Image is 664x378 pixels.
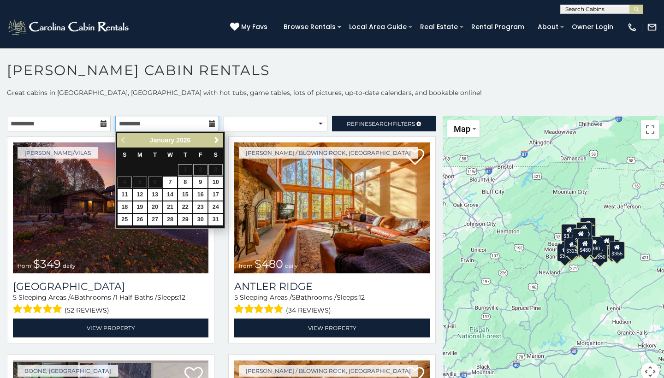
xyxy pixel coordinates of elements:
[292,293,296,301] span: 5
[118,214,132,225] a: 25
[234,293,238,301] span: 5
[18,147,98,159] a: [PERSON_NAME]/Vilas
[454,124,470,134] span: Map
[239,147,418,159] a: [PERSON_NAME] / Blowing Rock, [GEOGRAPHIC_DATA]
[167,152,173,158] span: Wednesday
[163,214,178,225] a: 28
[178,189,192,201] a: 15
[133,214,147,225] a: 26
[123,152,126,158] span: Sunday
[347,120,415,127] span: Refine Filters
[557,243,573,261] div: $375
[213,136,220,144] span: Next
[561,224,577,241] div: $305
[13,319,208,337] a: View Property
[150,136,175,144] span: January
[193,214,207,225] a: 30
[148,201,162,213] a: 20
[208,201,223,213] a: 24
[533,20,563,34] a: About
[241,22,267,32] span: My Favs
[18,365,118,377] a: Boone, [GEOGRAPHIC_DATA]
[230,22,270,32] a: My Favs
[193,189,207,201] a: 16
[70,293,74,301] span: 4
[332,116,436,131] a: RefineSearchFilters
[118,201,132,213] a: 18
[641,120,659,139] button: Toggle fullscreen view
[163,201,178,213] a: 21
[564,238,580,256] div: $325
[592,245,608,262] div: $350
[359,293,365,301] span: 12
[627,22,637,32] img: phone-regular-white.png
[33,257,61,271] span: $349
[573,228,588,246] div: $349
[178,214,192,225] a: 29
[115,293,157,301] span: 1 Half Baths /
[234,293,430,316] div: Sleeping Areas / Bathrooms / Sleeps:
[153,152,157,158] span: Tuesday
[13,293,17,301] span: 5
[7,18,131,36] img: White-1-2.png
[163,189,178,201] a: 14
[609,242,625,259] div: $355
[211,135,222,146] a: Next
[344,20,411,34] a: Local Area Guide
[576,222,592,239] div: $320
[176,136,190,144] span: 2026
[13,280,208,293] a: [GEOGRAPHIC_DATA]
[133,201,147,213] a: 19
[179,293,185,301] span: 12
[286,304,331,316] span: (34 reviews)
[234,142,430,273] img: Antler Ridge
[467,20,529,34] a: Rental Program
[13,280,208,293] h3: Diamond Creek Lodge
[577,237,593,255] div: $480
[234,142,430,273] a: Antler Ridge from $480 daily
[368,120,392,127] span: Search
[567,20,618,34] a: Owner Login
[13,142,208,273] a: Diamond Creek Lodge from $349 daily
[415,20,462,34] a: Real Estate
[285,262,298,269] span: daily
[184,152,187,158] span: Thursday
[133,189,147,201] a: 12
[13,142,208,273] img: Diamond Creek Lodge
[234,280,430,293] a: Antler Ridge
[13,293,208,316] div: Sleeping Areas / Bathrooms / Sleeps:
[239,365,418,377] a: [PERSON_NAME] / Blowing Rock, [GEOGRAPHIC_DATA]
[580,217,596,235] div: $525
[178,177,192,188] a: 8
[214,152,218,158] span: Saturday
[279,20,340,34] a: Browse Rentals
[647,22,657,32] img: mail-regular-white.png
[137,152,142,158] span: Monday
[148,214,162,225] a: 27
[65,304,109,316] span: (52 reviews)
[239,262,253,269] span: from
[193,201,207,213] a: 23
[587,236,602,254] div: $380
[577,238,593,255] div: $315
[255,257,283,271] span: $480
[178,201,192,213] a: 22
[63,262,76,269] span: daily
[18,262,31,269] span: from
[208,189,223,201] a: 17
[208,214,223,225] a: 31
[599,235,615,253] div: $930
[234,319,430,337] a: View Property
[148,189,162,201] a: 13
[193,177,207,188] a: 9
[447,120,480,137] button: Change map style
[118,189,132,201] a: 11
[163,177,178,188] a: 7
[208,177,223,188] a: 10
[199,152,202,158] span: Friday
